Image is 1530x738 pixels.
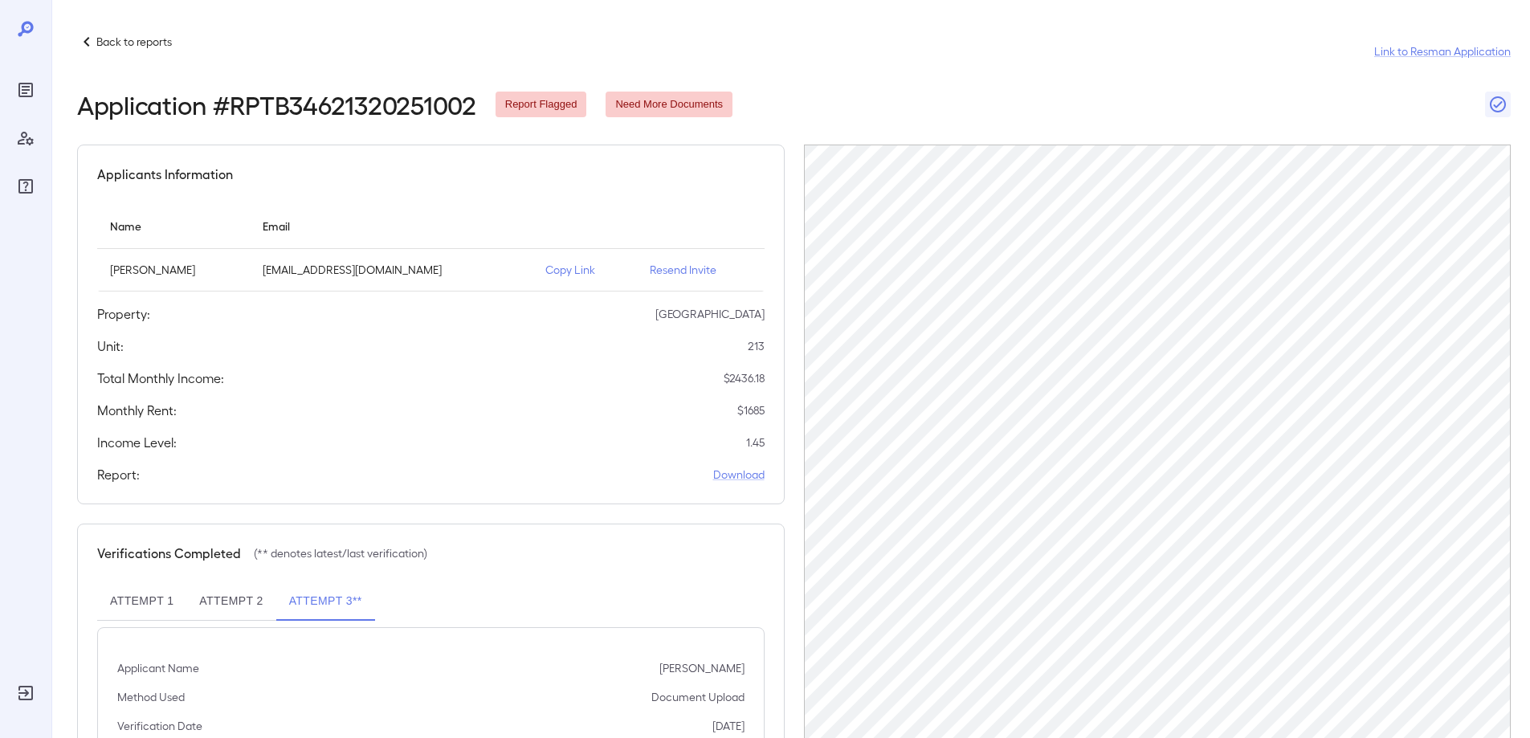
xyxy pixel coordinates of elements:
[97,203,765,292] table: simple table
[97,336,124,356] h5: Unit:
[97,582,186,621] button: Attempt 1
[13,77,39,103] div: Reports
[1374,43,1511,59] a: Link to Resman Application
[746,434,765,451] p: 1.45
[712,718,745,734] p: [DATE]
[110,262,237,278] p: [PERSON_NAME]
[650,262,752,278] p: Resend Invite
[713,467,765,483] a: Download
[13,125,39,151] div: Manage Users
[117,718,202,734] p: Verification Date
[748,338,765,354] p: 213
[254,545,427,561] p: (** denotes latest/last verification)
[97,544,241,563] h5: Verifications Completed
[1485,92,1511,117] button: Close Report
[97,203,250,249] th: Name
[276,582,375,621] button: Attempt 3**
[737,402,765,418] p: $ 1685
[97,401,177,420] h5: Monthly Rent:
[117,660,199,676] p: Applicant Name
[117,689,185,705] p: Method Used
[606,97,732,112] span: Need More Documents
[97,304,150,324] h5: Property:
[97,369,224,388] h5: Total Monthly Income:
[655,306,765,322] p: [GEOGRAPHIC_DATA]
[651,689,745,705] p: Document Upload
[250,203,532,249] th: Email
[659,660,745,676] p: [PERSON_NAME]
[97,465,140,484] h5: Report:
[724,370,765,386] p: $ 2436.18
[97,433,177,452] h5: Income Level:
[545,262,624,278] p: Copy Link
[13,173,39,199] div: FAQ
[263,262,520,278] p: [EMAIL_ADDRESS][DOMAIN_NAME]
[77,90,476,119] h2: Application # RPTB34621320251002
[13,680,39,706] div: Log Out
[496,97,587,112] span: Report Flagged
[97,165,233,184] h5: Applicants Information
[186,582,275,621] button: Attempt 2
[96,34,172,50] p: Back to reports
